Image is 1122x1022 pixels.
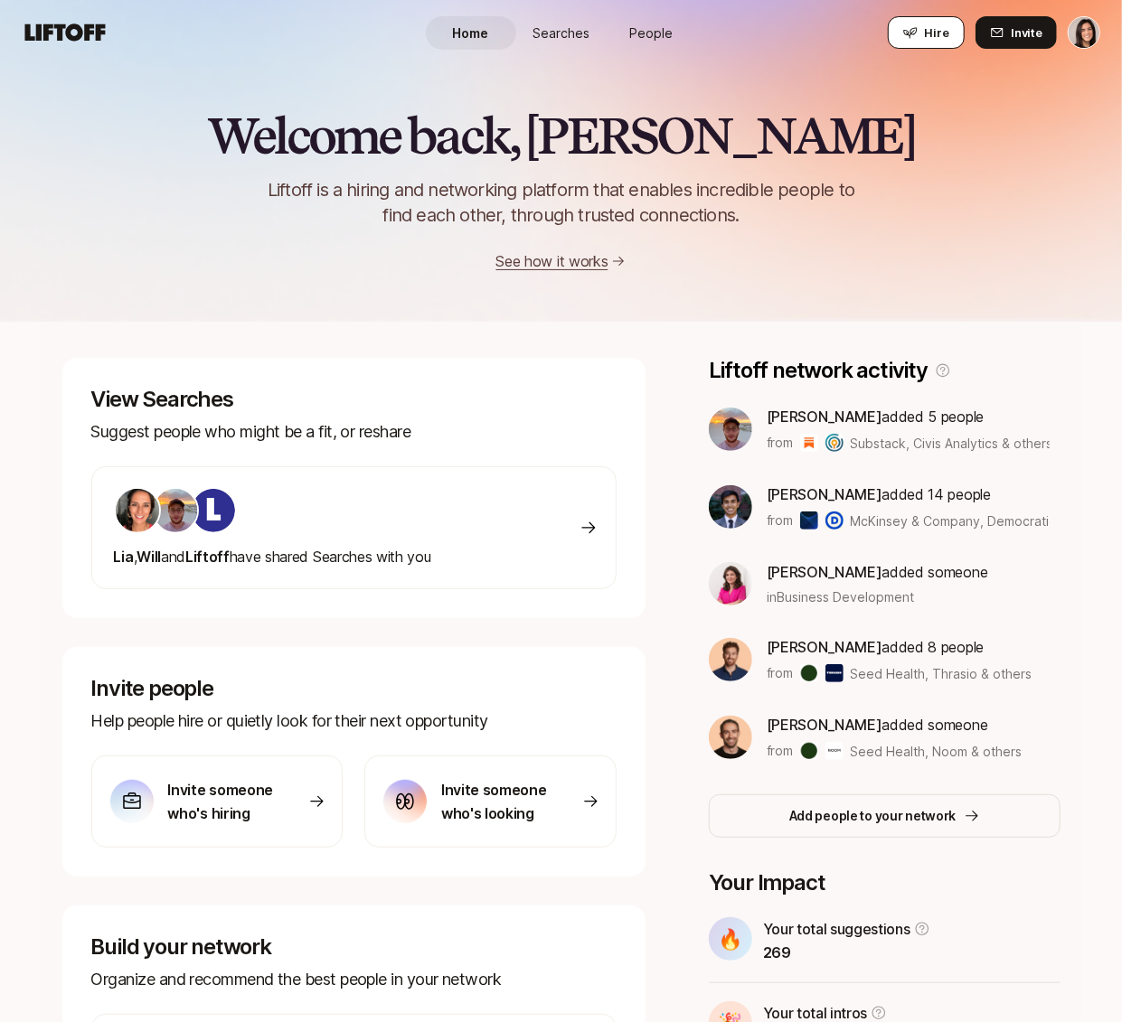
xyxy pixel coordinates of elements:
p: Your total suggestions [763,917,910,941]
a: Searches [516,16,607,50]
span: in Business Development [767,587,914,606]
span: Home [453,23,489,42]
span: Liftoff [185,548,230,566]
p: added someone [767,713,1023,736]
span: [PERSON_NAME] [767,408,882,426]
p: added 8 people [767,635,1032,659]
p: Build your network [91,934,617,960]
span: Seed Health, Thrasio & others [851,664,1032,683]
img: McKinsey & Company [800,511,818,530]
img: Noom [825,742,844,760]
p: from [767,740,793,762]
img: Democratic National Committee [825,511,844,530]
img: ACg8ocJgLS4_X9rs-p23w7LExaokyEoWgQo9BGx67dOfttGDosg=s160-c [709,408,752,451]
p: Suggest people who might be a fit, or reshare [91,419,617,445]
img: ACg8ocKIuO9-sklR2KvA8ZVJz4iZ_g9wtBiQREC3t8A94l4CTg=s160-c [192,489,235,532]
p: added 14 people [767,483,1050,506]
span: Lia [114,548,134,566]
span: Seed Health, Noom & others [851,742,1023,761]
p: Help people hire or quietly look for their next opportunity [91,708,617,734]
p: added someone [767,560,988,584]
button: Add people to your network [709,794,1061,838]
p: Liftoff network activity [709,358,928,383]
div: 🔥 [709,917,752,961]
img: Thrasio [825,664,844,682]
p: Add people to your network [789,805,957,827]
img: Seed Health [800,664,818,682]
img: Eleanor Morgan [1069,17,1099,48]
span: and [161,548,185,566]
img: Substack [800,434,818,452]
span: [PERSON_NAME] [767,563,882,581]
span: Substack, Civis Analytics & others [851,436,1053,451]
img: afe57cb3_2852_47a7_aeba_d5bc21b3d92a.jpg [709,716,752,759]
a: See how it works [496,252,608,270]
button: Hire [888,16,965,49]
img: 490561b5_2133_45f3_8e39_178badb376a1.jpg [116,489,159,532]
p: from [767,662,793,684]
p: from [767,432,793,454]
img: ACg8ocJgLS4_X9rs-p23w7LExaokyEoWgQo9BGx67dOfttGDosg=s160-c [154,489,197,532]
span: Hire [925,23,949,42]
p: added 5 people [767,405,1050,428]
button: Invite [976,16,1057,49]
span: [PERSON_NAME] [767,485,882,503]
p: Liftoff is a hiring and networking platform that enables incredible people to find each other, th... [238,177,885,228]
p: Invite someone who's hiring [168,778,287,825]
p: View Searches [91,387,617,412]
img: 4640b0e7_2b03_4c4f_be34_fa460c2e5c38.jpg [709,485,752,529]
img: Civis Analytics [825,434,844,452]
span: , [134,548,137,566]
p: Invite someone who's looking [441,778,560,825]
a: People [607,16,697,50]
span: Will [137,548,161,566]
h2: Welcome back, [PERSON_NAME] [207,108,915,163]
p: Organize and recommend the best people in your network [91,967,617,992]
p: Invite people [91,676,617,701]
img: Seed Health [800,742,818,760]
span: Invite [1012,23,1042,42]
span: Searches [533,23,589,42]
span: [PERSON_NAME] [767,716,882,734]
p: 269 [763,941,930,964]
a: Home [426,16,516,50]
span: People [630,23,674,42]
p: from [767,510,793,531]
img: 9e09e871_5697_442b_ae6e_b16e3f6458f8.jpg [709,562,752,605]
p: Your Impact [709,870,1061,895]
span: have shared Searches with you [114,548,431,566]
span: [PERSON_NAME] [767,638,882,656]
img: 5bed2b0a_e7df_4436_8690_b8ce18a108b4.jfif [709,638,752,681]
button: Eleanor Morgan [1068,16,1100,49]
